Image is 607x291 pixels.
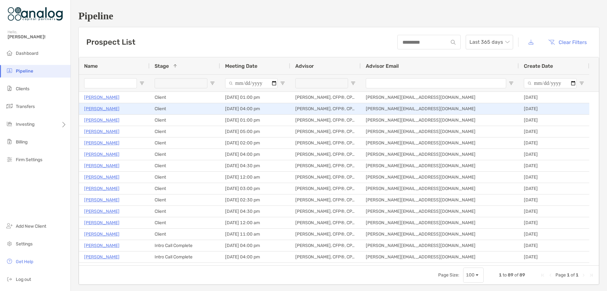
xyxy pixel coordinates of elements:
[555,272,566,278] span: Page
[220,126,290,137] div: [DATE] 05:00 pm
[16,122,34,127] span: Investing
[78,10,599,22] h1: Pipeline
[290,206,361,217] div: [PERSON_NAME], CFP®, CPA/PFS, CDFA
[6,222,13,230] img: add_new_client icon
[84,264,120,272] a: [PERSON_NAME]
[351,81,356,86] button: Open Filter Menu
[519,240,589,251] div: [DATE]
[571,272,575,278] span: of
[220,240,290,251] div: [DATE] 04:00 pm
[290,263,361,274] div: [PERSON_NAME], CFP®, CPA/PFS, CDFA
[86,38,135,47] h3: Prospect List
[16,51,38,56] span: Dashboard
[519,194,589,206] div: [DATE]
[503,272,507,278] span: to
[6,275,13,283] img: logout icon
[361,160,519,171] div: [PERSON_NAME][EMAIL_ADDRESS][DOMAIN_NAME]
[438,272,459,278] div: Page Size:
[84,150,120,158] p: [PERSON_NAME]
[361,263,519,274] div: [PERSON_NAME][EMAIL_ADDRESS][DOMAIN_NAME]
[8,3,63,25] img: Zoe Logo
[150,160,220,171] div: Client
[16,139,28,145] span: Billing
[84,162,120,170] a: [PERSON_NAME]
[6,155,13,163] img: firm-settings icon
[290,160,361,171] div: [PERSON_NAME], CFP®, CPA/PFS, CDFA
[514,272,518,278] span: of
[84,139,120,147] p: [PERSON_NAME]
[361,229,519,240] div: [PERSON_NAME][EMAIL_ADDRESS][DOMAIN_NAME]
[84,105,120,113] a: [PERSON_NAME]
[84,185,120,193] a: [PERSON_NAME]
[84,207,120,215] a: [PERSON_NAME]
[499,272,502,278] span: 1
[8,34,67,40] span: [PERSON_NAME]!
[361,149,519,160] div: [PERSON_NAME][EMAIL_ADDRESS][DOMAIN_NAME]
[581,273,586,278] div: Next Page
[524,63,553,69] span: Create Date
[6,240,13,247] img: settings icon
[220,206,290,217] div: [DATE] 04:30 pm
[84,93,120,101] a: [PERSON_NAME]
[548,273,553,278] div: Previous Page
[519,115,589,126] div: [DATE]
[150,229,220,240] div: Client
[84,116,120,124] p: [PERSON_NAME]
[519,183,589,194] div: [DATE]
[220,172,290,183] div: [DATE] 12:00 am
[220,149,290,160] div: [DATE] 04:00 pm
[6,49,13,57] img: dashboard icon
[366,78,506,88] input: Advisor Email Filter Input
[150,251,220,263] div: Intro Call Complete
[139,81,144,86] button: Open Filter Menu
[519,160,589,171] div: [DATE]
[519,206,589,217] div: [DATE]
[220,160,290,171] div: [DATE] 04:30 pm
[6,102,13,110] img: transfers icon
[220,217,290,228] div: [DATE] 12:00 am
[567,272,570,278] span: 1
[16,277,31,282] span: Log out
[16,241,33,247] span: Settings
[361,240,519,251] div: [PERSON_NAME][EMAIL_ADDRESS][DOMAIN_NAME]
[519,126,589,137] div: [DATE]
[540,273,545,278] div: First Page
[290,229,361,240] div: [PERSON_NAME], CFP®, CPA/PFS, CDFA
[84,78,137,88] input: Name Filter Input
[361,172,519,183] div: [PERSON_NAME][EMAIL_ADDRESS][DOMAIN_NAME]
[150,263,220,274] div: Intro Call Complete
[84,219,120,227] a: [PERSON_NAME]
[290,126,361,137] div: [PERSON_NAME], CFP®, CPA/PFS, CDFA
[589,273,594,278] div: Last Page
[220,194,290,206] div: [DATE] 02:30 pm
[290,115,361,126] div: [PERSON_NAME], CFP®, CPA/PFS, CDFA
[361,103,519,114] div: [PERSON_NAME][EMAIL_ADDRESS][DOMAIN_NAME]
[290,149,361,160] div: [PERSON_NAME], CFP®, CPA/PFS, CDFA
[150,206,220,217] div: Client
[361,126,519,137] div: [PERSON_NAME][EMAIL_ADDRESS][DOMAIN_NAME]
[84,253,120,261] a: [PERSON_NAME]
[290,183,361,194] div: [PERSON_NAME], CFP®, CPA/PFS, CDFA
[6,138,13,145] img: billing icon
[84,173,120,181] p: [PERSON_NAME]
[225,78,278,88] input: Meeting Date Filter Input
[6,257,13,265] img: get-help icon
[84,230,120,238] p: [PERSON_NAME]
[84,196,120,204] a: [PERSON_NAME]
[150,103,220,114] div: Client
[150,240,220,251] div: Intro Call Complete
[150,149,220,160] div: Client
[519,149,589,160] div: [DATE]
[16,86,29,92] span: Clients
[361,206,519,217] div: [PERSON_NAME][EMAIL_ADDRESS][DOMAIN_NAME]
[220,251,290,263] div: [DATE] 04:00 pm
[361,92,519,103] div: [PERSON_NAME][EMAIL_ADDRESS][DOMAIN_NAME]
[290,251,361,263] div: [PERSON_NAME], CFP®, CPA/PFS, CDFA
[366,63,399,69] span: Advisor Email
